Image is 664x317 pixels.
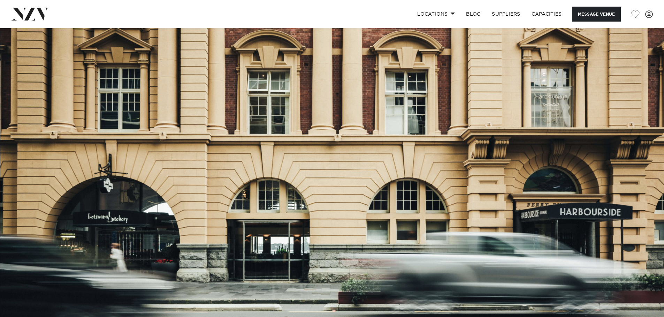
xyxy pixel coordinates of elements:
img: nzv-logo.png [11,8,49,20]
a: SUPPLIERS [486,7,526,22]
a: BLOG [460,7,486,22]
a: Locations [412,7,460,22]
button: Message Venue [572,7,621,22]
a: Capacities [526,7,567,22]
